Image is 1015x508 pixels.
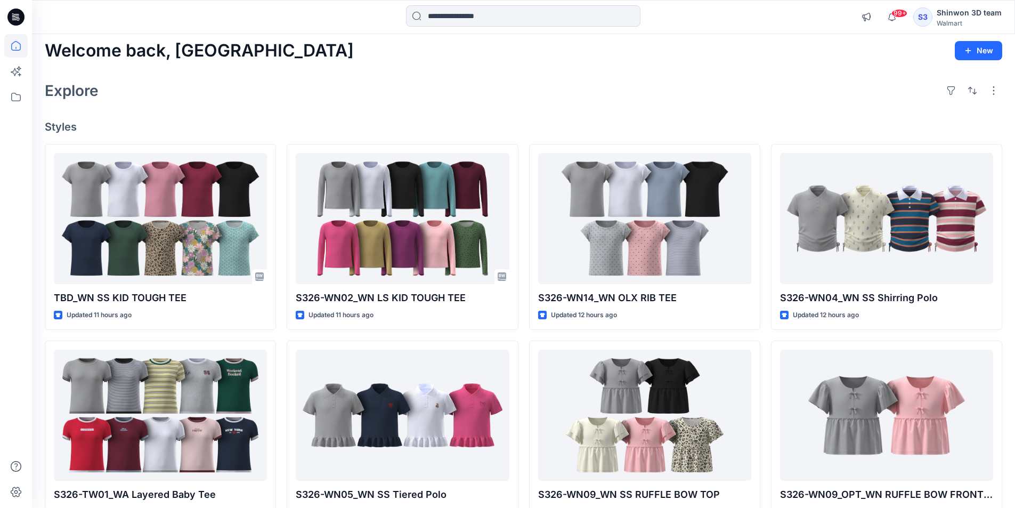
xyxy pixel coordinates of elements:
[955,41,1002,60] button: New
[45,120,1002,133] h4: Styles
[793,310,859,321] p: Updated 12 hours ago
[937,19,1002,27] div: Walmart
[891,9,907,18] span: 99+
[937,6,1002,19] div: Shinwon 3D team
[54,291,267,305] p: TBD_WN SS KID TOUGH TEE
[538,291,751,305] p: S326-WN14_WN OLX RIB TEE
[54,153,267,285] a: TBD_WN SS KID TOUGH TEE
[780,153,993,285] a: S326-WN04_WN SS Shirring Polo
[780,487,993,502] p: S326-WN09_OPT_WN RUFFLE BOW FRONT TOP
[67,310,132,321] p: Updated 11 hours ago
[538,487,751,502] p: S326-WN09_WN SS RUFFLE BOW TOP
[780,291,993,305] p: S326-WN04_WN SS Shirring Polo
[308,310,373,321] p: Updated 11 hours ago
[538,350,751,481] a: S326-WN09_WN SS RUFFLE BOW TOP
[780,350,993,481] a: S326-WN09_OPT_WN RUFFLE BOW FRONT TOP
[45,41,354,61] h2: Welcome back, [GEOGRAPHIC_DATA]
[54,350,267,481] a: S326-TW01_WA Layered Baby Tee
[296,487,509,502] p: S326-WN05_WN SS Tiered Polo
[296,291,509,305] p: S326-WN02_WN LS KID TOUGH TEE
[54,487,267,502] p: S326-TW01_WA Layered Baby Tee
[296,153,509,285] a: S326-WN02_WN LS KID TOUGH TEE
[45,82,99,99] h2: Explore
[551,310,617,321] p: Updated 12 hours ago
[913,7,932,27] div: S3
[296,350,509,481] a: S326-WN05_WN SS Tiered Polo
[538,153,751,285] a: S326-WN14_WN OLX RIB TEE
